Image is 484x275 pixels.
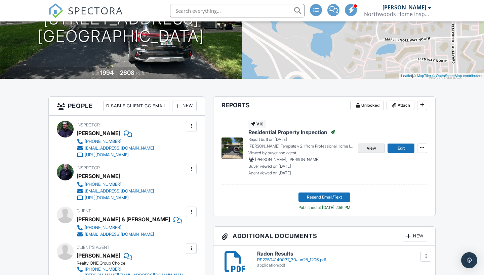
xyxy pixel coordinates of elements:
div: New [172,101,197,111]
span: Client [77,208,91,213]
div: RP22504140037_30Jun25_1206.pdf [257,257,427,263]
div: [EMAIL_ADDRESS][DOMAIN_NAME] [85,232,154,237]
a: SPECTORA [48,9,123,23]
div: [EMAIL_ADDRESS][DOMAIN_NAME] [85,188,154,194]
a: [PHONE_NUMBER] [77,266,184,273]
h1: [STREET_ADDRESS] [GEOGRAPHIC_DATA] [38,10,204,46]
span: Inspector [77,122,100,127]
h6: Radon Results [257,251,427,257]
div: [PHONE_NUMBER] [85,182,121,187]
div: [PHONE_NUMBER] [85,267,121,272]
a: [EMAIL_ADDRESS][DOMAIN_NAME] [77,231,176,238]
h3: People [49,97,205,116]
div: [PERSON_NAME] & [PERSON_NAME] [77,214,170,224]
h3: Additional Documents [213,227,435,246]
span: sq. ft. [135,71,145,76]
a: © OpenStreetMap contributors [432,74,482,78]
a: Radon Results RP22504140037_30Jun25_1206.pdf application/pdf [257,251,427,268]
a: Leaflet [401,74,412,78]
a: © MapTiler [413,74,431,78]
div: [PERSON_NAME] [77,171,120,181]
div: Realty ONE Group Choice [77,261,190,266]
span: Inspector [77,165,100,170]
a: [PHONE_NUMBER] [77,138,154,145]
a: [EMAIL_ADDRESS][DOMAIN_NAME] [77,145,154,152]
img: The Best Home Inspection Software - Spectora [48,3,63,18]
div: [PHONE_NUMBER] [85,139,121,144]
a: [EMAIL_ADDRESS][DOMAIN_NAME] [77,188,154,195]
div: [PERSON_NAME] [77,128,120,138]
div: [URL][DOMAIN_NAME] [85,152,129,158]
a: [PHONE_NUMBER] [77,181,154,188]
div: 2608 [120,69,134,76]
div: [PERSON_NAME] [382,4,426,11]
a: [PERSON_NAME] [77,251,120,261]
div: New [403,231,427,241]
div: 1994 [100,69,114,76]
div: [PHONE_NUMBER] [85,225,121,230]
a: [PHONE_NUMBER] [77,224,176,231]
span: SPECTORA [68,3,123,17]
span: Built [92,71,99,76]
div: application/pdf [257,263,427,268]
input: Search everything... [170,4,305,17]
span: Client's Agent [77,245,110,250]
a: [URL][DOMAIN_NAME] [77,152,154,158]
a: [URL][DOMAIN_NAME] [77,195,154,201]
div: Northwoods Home Inspection Group LLC [364,11,431,17]
div: [EMAIL_ADDRESS][DOMAIN_NAME] [85,146,154,151]
div: [URL][DOMAIN_NAME] [85,195,129,201]
div: Disable Client CC Email [103,101,169,111]
div: Open Intercom Messenger [461,252,477,268]
div: | [399,73,484,79]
